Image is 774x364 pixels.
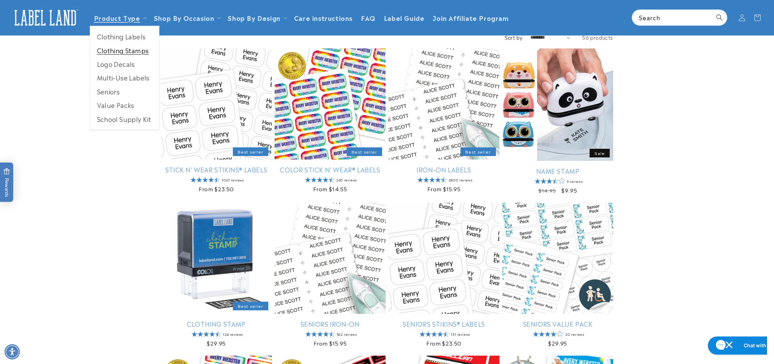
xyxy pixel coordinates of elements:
summary: Shop By Design [223,9,290,26]
a: Multi-Use Labels [90,71,159,84]
a: FAQ [357,9,380,26]
a: Logo Decals [90,57,159,71]
iframe: Sign Up via Text for Offers [6,308,88,329]
a: Seniors Value Pack [502,320,613,328]
span: Shop By Occasion [154,14,214,22]
img: Label Land [10,7,80,29]
a: Join Affiliate Program [428,9,513,26]
a: Color Stick N' Wear® Labels [275,165,386,173]
a: Seniors [90,85,159,98]
a: Clothing Stamps [90,44,159,57]
span: Join Affiliate Program [433,14,508,22]
a: Clothing Labels [90,30,159,43]
span: FAQ [361,14,376,22]
a: Seniors Iron-On [275,320,386,328]
span: Label Guide [384,14,425,22]
a: Seniors Stikins® Labels [388,320,499,328]
div: Accessibility Menu [5,344,20,359]
a: Label Land [8,4,83,31]
a: Label Guide [380,9,429,26]
button: Search [712,10,727,25]
a: School Supply Kit [90,112,159,126]
a: Care instructions [290,9,357,26]
a: Value Packs [90,98,159,112]
span: Care instructions [294,14,353,22]
a: Name Stamp [502,167,613,175]
span: Rewards [3,168,10,197]
a: Product Type [94,13,140,22]
button: Open gorgias live chat [3,2,77,21]
label: Sort by: [505,34,523,41]
a: Clothing Stamp [161,320,272,328]
h1: Chat with us [39,8,69,15]
span: 56 products [582,34,613,41]
iframe: Gorgias live chat messenger [704,334,767,357]
summary: Shop By Occasion [150,9,224,26]
a: Iron-On Labels [388,165,499,173]
a: Stick N' Wear Stikins® Labels [161,165,272,173]
a: Shop By Design [228,13,280,22]
summary: Product Type [90,9,150,26]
